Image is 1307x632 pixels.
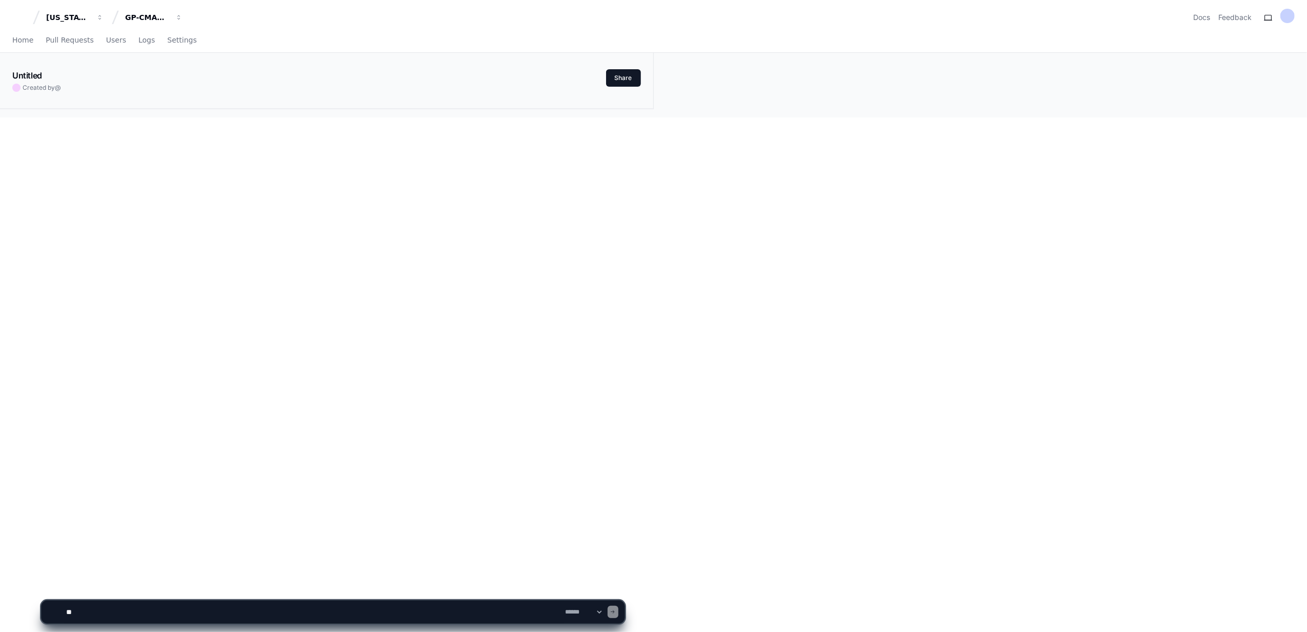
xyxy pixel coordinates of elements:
span: Created by [23,84,61,92]
span: Home [12,37,33,43]
a: Settings [167,29,196,52]
h1: Untitled [12,69,42,82]
span: Logs [138,37,155,43]
a: Users [106,29,126,52]
button: GP-CMAG-AS8 [121,8,187,27]
a: Home [12,29,33,52]
a: Logs [138,29,155,52]
div: [US_STATE] Pacific [46,12,90,23]
button: Feedback [1218,12,1252,23]
span: Pull Requests [46,37,93,43]
button: [US_STATE] Pacific [42,8,108,27]
a: Pull Requests [46,29,93,52]
span: Settings [167,37,196,43]
span: Users [106,37,126,43]
span: @ [55,84,61,91]
button: Share [606,69,641,87]
a: Docs [1193,12,1210,23]
div: GP-CMAG-AS8 [125,12,169,23]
